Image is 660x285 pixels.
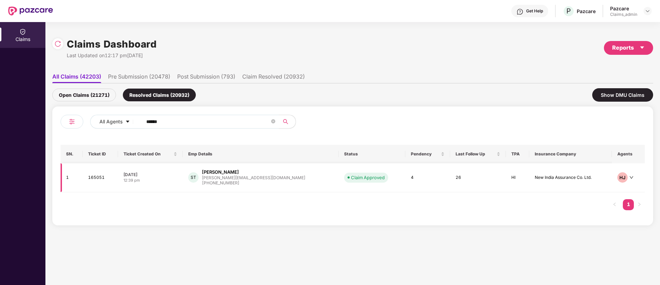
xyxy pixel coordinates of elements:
[19,28,26,35] img: svg+xml;base64,PHN2ZyBpZD0iQ2xhaW0iIHhtbG5zPSJodHRwOi8vd3d3LnczLm9yZy8yMDAwL3N2ZyIgd2lkdGg9IjIwIi...
[456,151,495,157] span: Last Follow Up
[610,5,637,12] div: Pazcare
[577,8,596,14] div: Pazcare
[450,145,506,163] th: Last Follow Up
[645,8,650,14] img: svg+xml;base64,PHN2ZyBpZD0iRHJvcGRvd24tMzJ4MzIiIHhtbG5zPSJodHRwOi8vd3d3LnczLm9yZy8yMDAwL3N2ZyIgd2...
[526,8,543,14] div: Get Help
[8,7,53,16] img: New Pazcare Logo
[405,145,450,163] th: Pendency
[517,8,523,15] img: svg+xml;base64,PHN2ZyBpZD0iSGVscC0zMngzMiIgeG1sbnM9Imh0dHA6Ly93d3cudzMub3JnLzIwMDAvc3ZnIiB3aWR0aD...
[612,145,645,163] th: Agents
[411,151,439,157] span: Pendency
[118,145,183,163] th: Ticket Created On
[566,7,571,15] span: P
[610,12,637,17] div: Claims_admin
[124,151,172,157] span: Ticket Created On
